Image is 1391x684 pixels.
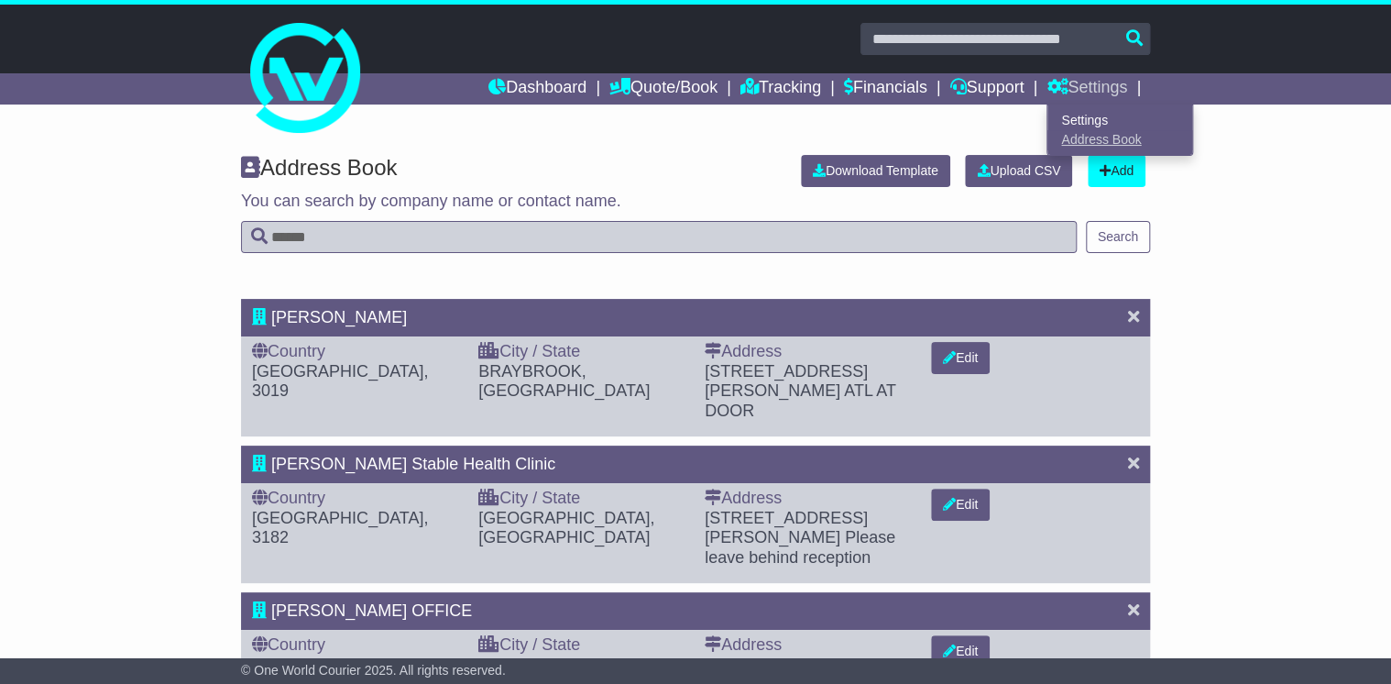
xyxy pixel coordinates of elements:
[844,73,927,105] a: Financials
[1046,73,1127,105] a: Settings
[241,663,506,678] span: © One World Courier 2025. All rights reserved.
[252,342,460,362] div: Country
[931,635,990,667] button: Edit
[252,362,428,401] span: [GEOGRAPHIC_DATA], 3019
[931,342,990,374] button: Edit
[241,192,1150,212] p: You can search by company name or contact name.
[1047,130,1192,150] a: Address Book
[1046,105,1193,156] div: Quote/Book
[609,73,717,105] a: Quote/Book
[478,509,654,547] span: [GEOGRAPHIC_DATA], [GEOGRAPHIC_DATA]
[705,381,895,420] span: ATL AT DOOR
[705,342,913,362] div: Address
[271,308,407,326] span: [PERSON_NAME]
[1086,221,1150,253] button: Search
[252,509,428,547] span: [GEOGRAPHIC_DATA], 3182
[488,73,586,105] a: Dashboard
[705,362,868,401] span: [STREET_ADDRESS][PERSON_NAME]
[801,155,950,187] a: Download Template
[478,342,686,362] div: City / State
[931,489,990,521] button: Edit
[950,73,1024,105] a: Support
[271,601,472,620] span: [PERSON_NAME] OFFICE
[705,656,868,674] span: [STREET_ADDRESS]
[705,489,913,509] div: Address
[705,509,868,547] span: [STREET_ADDRESS][PERSON_NAME]
[740,73,821,105] a: Tracking
[478,362,650,401] span: BRAYBROOK, [GEOGRAPHIC_DATA]
[271,455,555,473] span: [PERSON_NAME] Stable Health Clinic
[705,528,895,567] span: Please leave behind reception
[965,155,1072,187] a: Upload CSV
[478,635,686,656] div: City / State
[252,635,460,656] div: Country
[232,155,787,187] div: Address Book
[252,489,460,509] div: Country
[478,489,686,509] div: City / State
[705,635,913,656] div: Address
[1088,155,1145,187] a: Add
[1047,110,1192,130] a: Settings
